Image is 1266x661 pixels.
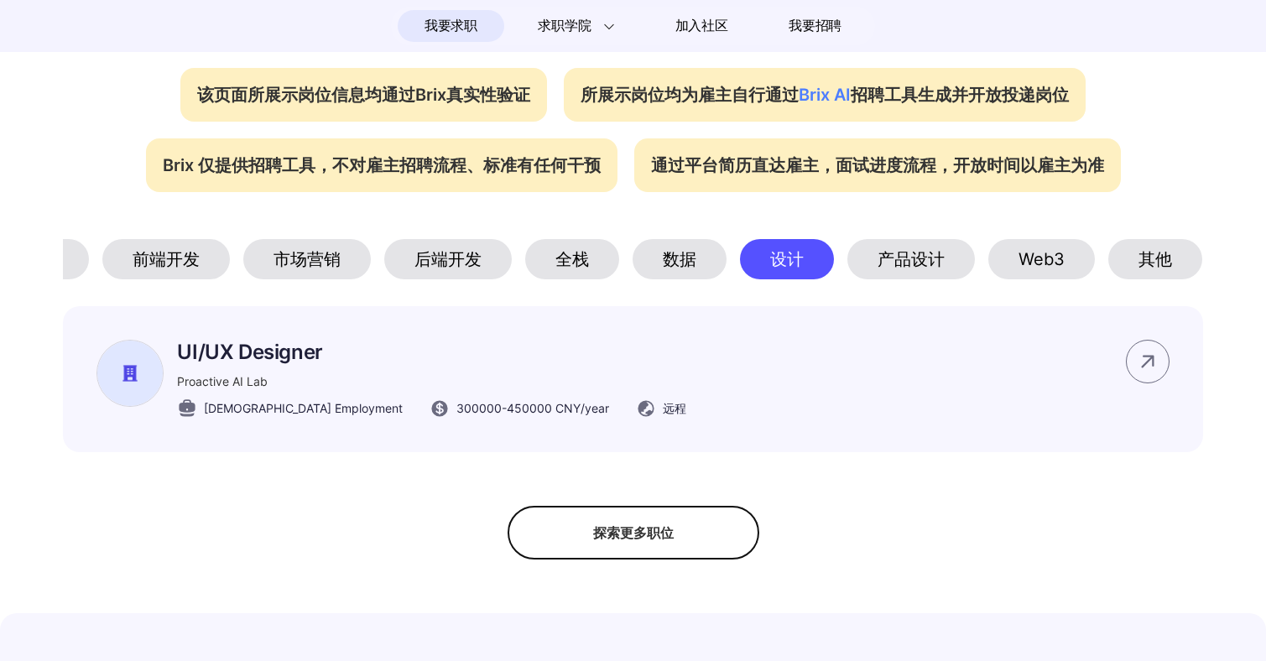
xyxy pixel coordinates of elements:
[1108,239,1202,279] div: 其他
[789,16,841,36] span: 我要招聘
[243,239,371,279] div: 市场营销
[564,68,1086,122] div: 所展示岗位均为雇主自行通过 招聘工具生成并开放投递岗位
[988,239,1095,279] div: Web3
[384,239,512,279] div: 后端开发
[538,16,591,36] span: 求职学院
[425,13,477,39] span: 我要求职
[177,374,268,388] span: Proactive AI Lab
[740,239,834,279] div: 设计
[180,68,547,122] div: 该页面所展示岗位信息均通过Brix真实性验证
[177,340,686,364] p: UI/UX Designer
[204,399,403,417] span: [DEMOGRAPHIC_DATA] Employment
[102,239,230,279] div: 前端开发
[663,399,686,417] span: 远程
[508,506,759,560] div: 探索更多职位
[456,399,609,417] span: 300000 - 450000 CNY /year
[634,138,1121,192] div: 通过平台简历直达雇主，面试进度流程，开放时间以雇主为准
[146,138,617,192] div: Brix 仅提供招聘工具，不对雇主招聘流程、标准有任何干预
[633,239,727,279] div: 数据
[847,239,975,279] div: 产品设计
[525,239,619,279] div: 全栈
[799,85,851,105] span: Brix AI
[675,13,728,39] span: 加入社区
